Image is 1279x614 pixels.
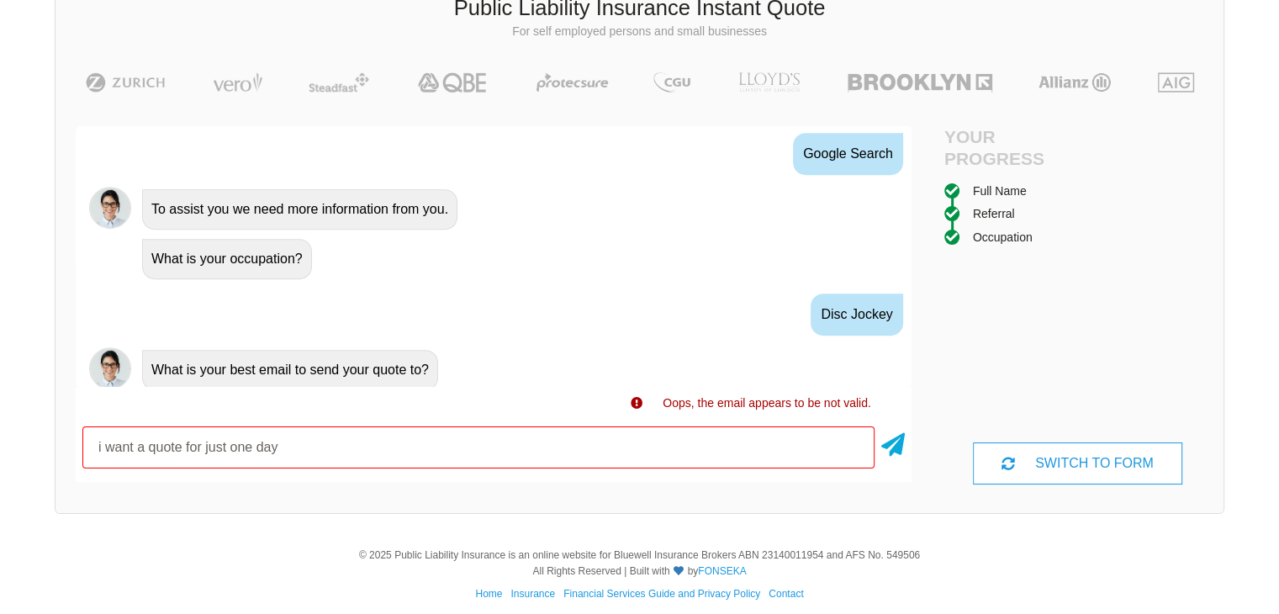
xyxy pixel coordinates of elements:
[530,72,615,93] img: Protecsure | Public Liability Insurance
[841,72,998,93] img: Brooklyn | Public Liability Insurance
[973,228,1033,246] div: Occupation
[1151,72,1201,93] img: AIG | Public Liability Insurance
[142,189,457,230] div: To assist you we need more information from you.
[973,182,1027,200] div: Full Name
[68,24,1211,40] p: For self employed persons and small businesses
[729,72,810,93] img: LLOYD's | Public Liability Insurance
[793,133,903,175] div: Google Search
[142,239,312,279] div: What is your occupation?
[89,347,131,389] img: Chatbot | PLI
[811,294,902,336] div: Disc Jockey
[1030,72,1119,93] img: Allianz | Public Liability Insurance
[82,426,875,468] input: Your email
[475,588,502,600] a: Home
[89,187,131,229] img: Chatbot | PLI
[973,442,1181,484] div: SWITCH TO FORM
[944,126,1078,168] h4: Your Progress
[769,588,803,600] a: Contact
[510,588,555,600] a: Insurance
[205,72,270,93] img: Vero | Public Liability Insurance
[647,72,697,93] img: CGU | Public Liability Insurance
[563,588,760,600] a: Financial Services Guide and Privacy Policy
[973,204,1015,223] div: Referral
[78,72,173,93] img: Zurich | Public Liability Insurance
[698,565,746,577] a: FONSEKA
[302,72,376,93] img: Steadfast | Public Liability Insurance
[142,350,438,390] div: What is your best email to send your quote to?
[408,72,499,93] img: QBE | Public Liability Insurance
[663,396,870,410] span: Oops, the email appears to be not valid.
